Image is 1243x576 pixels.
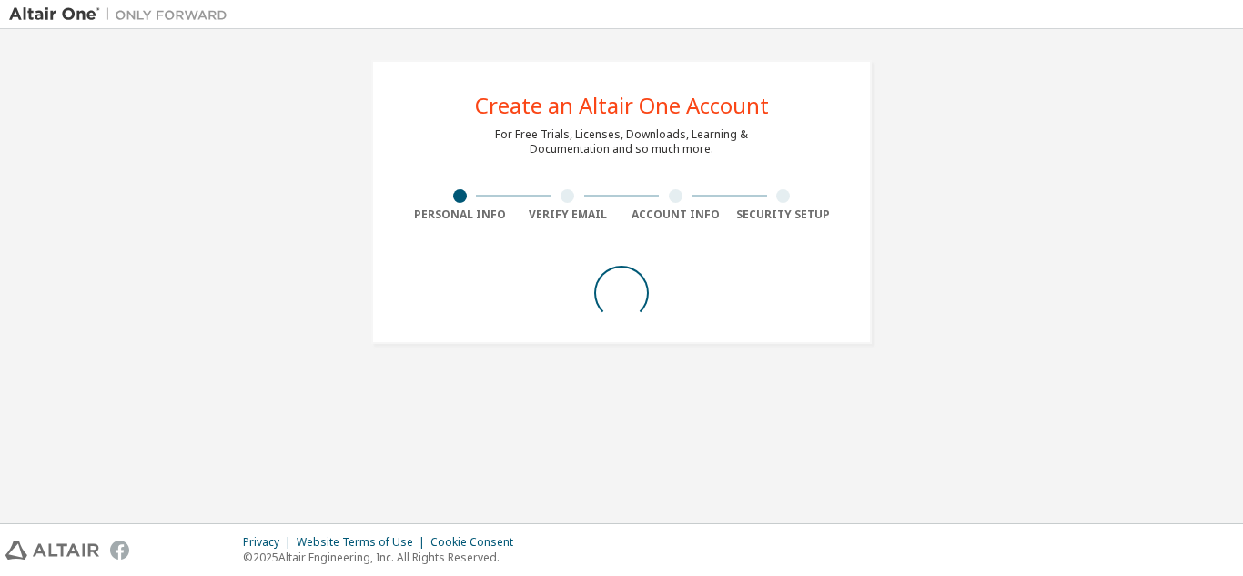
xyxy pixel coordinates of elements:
[495,127,748,157] div: For Free Trials, Licenses, Downloads, Learning & Documentation and so much more.
[406,207,514,222] div: Personal Info
[475,95,769,116] div: Create an Altair One Account
[9,5,237,24] img: Altair One
[243,550,524,565] p: © 2025 Altair Engineering, Inc. All Rights Reserved.
[621,207,730,222] div: Account Info
[110,541,129,560] img: facebook.svg
[243,535,297,550] div: Privacy
[297,535,430,550] div: Website Terms of Use
[5,541,99,560] img: altair_logo.svg
[514,207,622,222] div: Verify Email
[430,535,524,550] div: Cookie Consent
[730,207,838,222] div: Security Setup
